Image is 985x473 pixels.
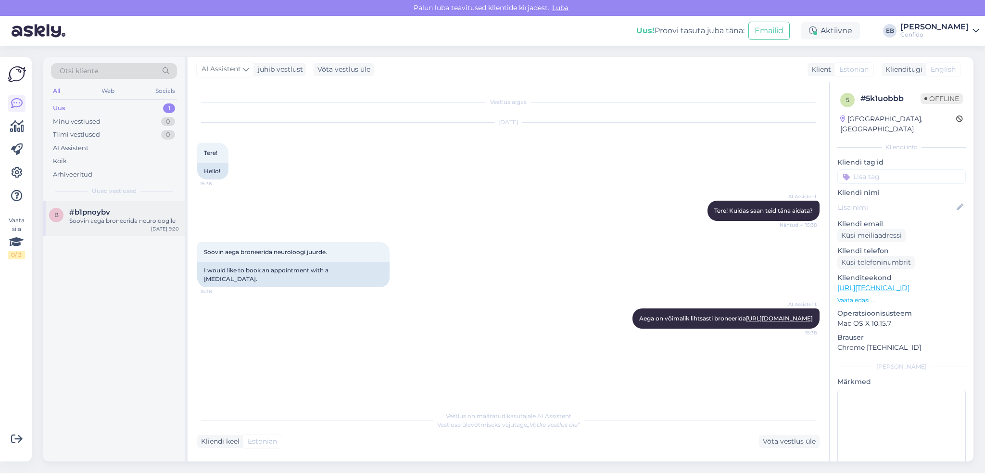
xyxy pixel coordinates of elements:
[746,315,813,322] a: [URL][DOMAIN_NAME]
[446,412,571,420] span: Vestlus on määratud kasutajale AI Assistent
[837,296,966,305] p: Vaata edasi ...
[100,85,116,97] div: Web
[837,246,966,256] p: Kliendi telefon
[53,130,100,140] div: Tiimi vestlused
[781,329,817,336] span: 15:38
[846,96,849,103] span: 5
[254,64,303,75] div: juhib vestlust
[60,66,98,76] span: Otsi kliente
[151,225,179,232] div: [DATE] 9:20
[837,377,966,387] p: Märkmed
[197,262,390,287] div: I would like to book an appointment with a [MEDICAL_DATA].
[837,188,966,198] p: Kliendi nimi
[838,202,955,213] input: Lisa nimi
[900,23,979,38] a: [PERSON_NAME]Confido
[837,143,966,152] div: Kliendi info
[837,332,966,343] p: Brauser
[200,288,236,295] span: 15:38
[900,31,969,38] div: Confido
[748,22,790,40] button: Emailid
[931,64,956,75] span: English
[839,64,869,75] span: Estonian
[8,65,26,83] img: Askly Logo
[837,308,966,319] p: Operatsioonisüsteem
[801,22,860,39] div: Aktiivne
[163,103,175,113] div: 1
[639,315,813,322] span: Aega on võimalik lihtsasti broneerida
[837,219,966,229] p: Kliendi email
[197,436,240,447] div: Kliendi keel
[161,130,175,140] div: 0
[53,143,88,153] div: AI Assistent
[837,229,906,242] div: Küsi meiliaadressi
[314,63,374,76] div: Võta vestlus üle
[808,64,831,75] div: Klient
[883,24,897,38] div: EB
[53,156,67,166] div: Kõik
[837,343,966,353] p: Chrome [TECHNICAL_ID]
[200,180,236,187] span: 15:38
[837,169,966,184] input: Lisa tag
[53,170,92,179] div: Arhiveeritud
[527,421,580,428] i: „Võtke vestlus üle”
[202,64,241,75] span: AI Assistent
[837,256,915,269] div: Küsi telefoninumbrit
[860,93,921,104] div: # 5k1uobbb
[759,435,820,448] div: Võta vestlus üle
[197,163,228,179] div: Hello!
[837,319,966,329] p: Mac OS X 10.15.7
[837,362,966,371] div: [PERSON_NAME]
[54,211,59,218] span: b
[161,117,175,127] div: 0
[53,103,65,113] div: Uus
[197,98,820,106] div: Vestlus algas
[204,149,217,156] span: Tere!
[781,301,817,308] span: AI Assistent
[840,114,956,134] div: [GEOGRAPHIC_DATA], [GEOGRAPHIC_DATA]
[714,207,813,214] span: Tere! Kuidas saan teid täna aidata?
[53,117,101,127] div: Minu vestlused
[921,93,963,104] span: Offline
[837,283,909,292] a: [URL][TECHNICAL_ID]
[248,436,277,447] span: Estonian
[69,217,179,225] div: Soovin aega broneerida neuroloogile
[153,85,177,97] div: Socials
[837,273,966,283] p: Klienditeekond
[204,248,327,256] span: Soovin aega broneerida neuroloogi juurde.
[437,421,580,428] span: Vestluse ülevõtmiseks vajutage
[900,23,969,31] div: [PERSON_NAME]
[549,3,571,12] span: Luba
[781,193,817,200] span: AI Assistent
[8,216,25,259] div: Vaata siia
[69,208,110,217] span: #b1pnoybv
[8,251,25,259] div: 0 / 3
[882,64,922,75] div: Klienditugi
[51,85,62,97] div: All
[780,221,817,229] span: Nähtud ✓ 15:38
[636,25,745,37] div: Proovi tasuta juba täna:
[837,157,966,167] p: Kliendi tag'id
[92,187,137,195] span: Uued vestlused
[197,118,820,127] div: [DATE]
[636,26,655,35] b: Uus!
